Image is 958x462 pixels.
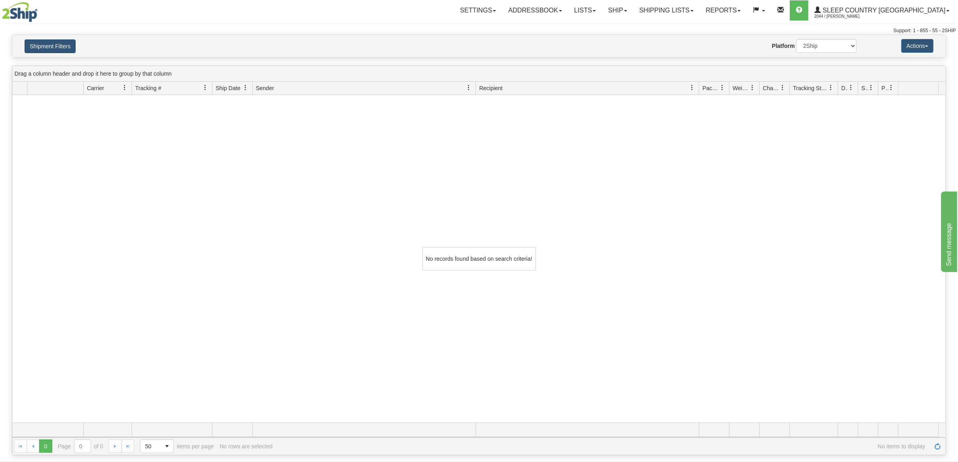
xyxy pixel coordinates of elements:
[901,39,933,53] button: Actions
[454,0,502,21] a: Settings
[220,443,273,450] div: No rows are selected
[140,439,214,453] span: items per page
[39,439,52,452] span: Page 0
[239,81,252,95] a: Ship Date filter column settings
[746,81,759,95] a: Weight filter column settings
[6,5,74,14] div: Send message
[776,81,789,95] a: Charge filter column settings
[793,84,828,92] span: Tracking Status
[422,247,536,270] div: No records found based on search criteria!
[278,443,925,450] span: No items to display
[715,81,729,95] a: Packages filter column settings
[462,81,476,95] a: Sender filter column settings
[824,81,838,95] a: Tracking Status filter column settings
[763,84,780,92] span: Charge
[479,84,503,92] span: Recipient
[931,439,944,452] a: Refresh
[844,81,858,95] a: Delivery Status filter column settings
[633,0,700,21] a: Shipping lists
[685,81,699,95] a: Recipient filter column settings
[161,440,173,453] span: select
[502,0,568,21] a: Addressbook
[118,81,132,95] a: Carrier filter column settings
[135,84,161,92] span: Tracking #
[864,81,878,95] a: Shipment Issues filter column settings
[87,84,104,92] span: Carrier
[814,12,875,21] span: 2044 / [PERSON_NAME]
[256,84,274,92] span: Sender
[568,0,602,21] a: Lists
[882,84,888,92] span: Pickup Status
[2,27,956,34] div: Support: 1 - 855 - 55 - 2SHIP
[145,442,156,450] span: 50
[861,84,868,92] span: Shipment Issues
[841,84,848,92] span: Delivery Status
[821,7,946,14] span: Sleep Country [GEOGRAPHIC_DATA]
[216,84,240,92] span: Ship Date
[884,81,898,95] a: Pickup Status filter column settings
[2,2,37,22] img: logo2044.jpg
[733,84,750,92] span: Weight
[939,190,957,272] iframe: chat widget
[772,42,795,50] label: Platform
[703,84,719,92] span: Packages
[602,0,633,21] a: Ship
[25,39,76,53] button: Shipment Filters
[700,0,747,21] a: Reports
[140,439,174,453] span: Page sizes drop down
[58,439,103,453] span: Page of 0
[808,0,956,21] a: Sleep Country [GEOGRAPHIC_DATA] 2044 / [PERSON_NAME]
[12,66,946,82] div: grid grouping header
[198,81,212,95] a: Tracking # filter column settings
